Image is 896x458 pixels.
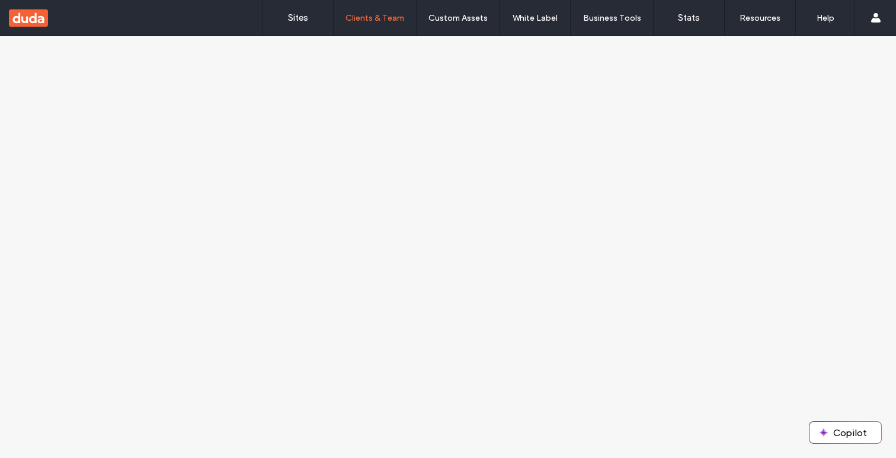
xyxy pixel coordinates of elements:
[288,12,308,23] label: Sites
[428,13,488,23] label: Custom Assets
[583,13,641,23] label: Business Tools
[345,13,404,23] label: Clients & Team
[740,13,780,23] label: Resources
[809,422,881,443] button: Copilot
[678,12,700,23] label: Stats
[513,13,558,23] label: White Label
[817,13,834,23] label: Help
